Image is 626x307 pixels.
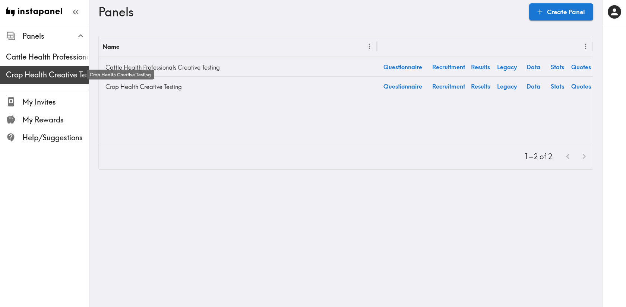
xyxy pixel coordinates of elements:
a: Recruitment [429,77,469,96]
h3: Panels [98,5,523,19]
span: Panels [22,31,89,41]
a: Data [522,77,546,96]
div: Name [102,43,119,50]
a: Stats [546,57,569,76]
div: Crop Health Creative Testing [87,70,154,80]
button: Menu [364,41,375,52]
a: Quotes [569,57,593,76]
a: Crop Health Creative Testing [102,79,373,94]
button: Sort [382,41,393,52]
a: Create Panel [529,3,593,20]
a: Legacy [493,77,522,96]
a: Stats [546,77,569,96]
span: My Invites [22,97,89,107]
span: Crop Health Creative Testing [6,70,89,80]
a: Questionnaire [377,77,429,96]
span: Help/Suggestions [22,132,89,143]
a: Recruitment [429,57,469,76]
a: Quotes [569,77,593,96]
a: Results [469,77,493,96]
button: Sort [120,41,132,52]
a: Questionnaire [377,57,429,76]
a: Results [469,57,493,76]
a: Data [522,57,546,76]
button: Menu [580,41,591,52]
a: Cattle Health Professionals Creative Testing [102,60,373,75]
span: Cattle Health Professionals Creative Testing [6,52,89,62]
a: Legacy [493,57,522,76]
p: 1–2 of 2 [524,151,552,162]
span: My Rewards [22,115,89,125]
